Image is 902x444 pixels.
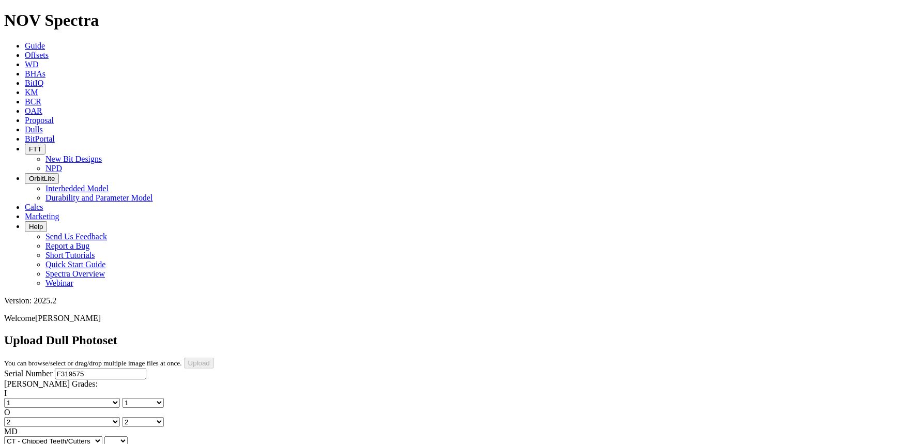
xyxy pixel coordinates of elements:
[25,106,42,115] a: OAR
[29,175,55,182] span: OrbitLite
[29,145,41,153] span: FTT
[25,203,43,211] a: Calcs
[184,358,214,369] input: Upload
[25,144,45,155] button: FTT
[4,296,898,305] div: Version: 2025.2
[25,212,59,221] a: Marketing
[25,221,47,232] button: Help
[45,251,95,259] a: Short Tutorials
[25,79,43,87] a: BitIQ
[45,269,105,278] a: Spectra Overview
[25,51,49,59] a: Offsets
[4,314,898,323] p: Welcome
[25,69,45,78] a: BHAs
[4,359,182,367] small: You can browse/select or drag/drop multiple image files at once.
[4,379,898,389] div: [PERSON_NAME] Grades:
[4,389,7,397] label: I
[25,134,55,143] a: BitPortal
[45,164,62,173] a: NPD
[25,60,39,69] a: WD
[45,232,107,241] a: Send Us Feedback
[4,427,18,436] label: MD
[25,97,41,106] a: BCR
[25,116,54,125] a: Proposal
[45,279,73,287] a: Webinar
[29,223,43,231] span: Help
[45,184,109,193] a: Interbedded Model
[25,173,59,184] button: OrbitLite
[25,41,45,50] a: Guide
[45,155,102,163] a: New Bit Designs
[45,260,105,269] a: Quick Start Guide
[4,333,898,347] h2: Upload Dull Photoset
[45,241,89,250] a: Report a Bug
[25,88,38,97] a: KM
[4,408,10,417] label: O
[4,369,53,378] label: Serial Number
[25,125,43,134] a: Dulls
[45,193,153,202] a: Durability and Parameter Model
[35,314,101,323] span: [PERSON_NAME]
[4,11,898,30] h1: NOV Spectra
